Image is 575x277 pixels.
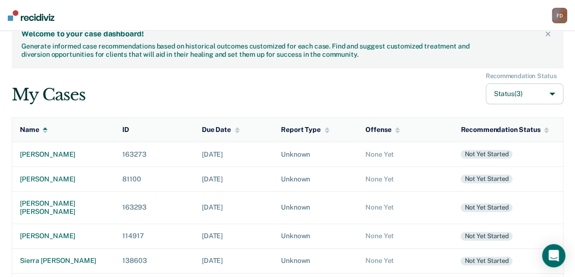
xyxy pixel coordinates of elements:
[115,224,194,248] td: 114917
[115,166,194,191] td: 81100
[115,248,194,273] td: 138603
[460,126,549,134] div: Recommendation Status
[20,199,107,216] div: [PERSON_NAME] [PERSON_NAME]
[486,72,557,80] div: Recommendation Status
[194,224,273,248] td: [DATE]
[273,142,358,166] td: Unknown
[552,8,567,23] button: FD
[365,126,400,134] div: Offense
[20,232,107,240] div: [PERSON_NAME]
[21,42,472,59] div: Generate informed case recommendations based on historical outcomes customized for each case. Fin...
[20,150,107,159] div: [PERSON_NAME]
[281,126,329,134] div: Report Type
[194,166,273,191] td: [DATE]
[194,191,273,224] td: [DATE]
[365,257,445,265] div: None Yet
[365,232,445,240] div: None Yet
[20,257,107,265] div: sierra [PERSON_NAME]
[460,175,512,183] div: Not yet started
[194,142,273,166] td: [DATE]
[194,248,273,273] td: [DATE]
[460,257,512,265] div: Not yet started
[273,191,358,224] td: Unknown
[486,83,563,104] button: Status(3)
[115,142,194,166] td: 163273
[365,175,445,183] div: None Yet
[460,232,512,241] div: Not yet started
[273,248,358,273] td: Unknown
[202,126,240,134] div: Due Date
[8,10,54,21] img: Recidiviz
[20,175,107,183] div: [PERSON_NAME]
[273,224,358,248] td: Unknown
[273,166,358,191] td: Unknown
[460,150,512,159] div: Not yet started
[122,126,129,134] div: ID
[552,8,567,23] div: F D
[21,29,542,38] div: Welcome to your case dashboard!
[115,191,194,224] td: 163293
[12,85,85,105] div: My Cases
[365,203,445,212] div: None Yet
[20,126,48,134] div: Name
[542,244,565,267] div: Open Intercom Messenger
[365,150,445,159] div: None Yet
[460,203,512,212] div: Not yet started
